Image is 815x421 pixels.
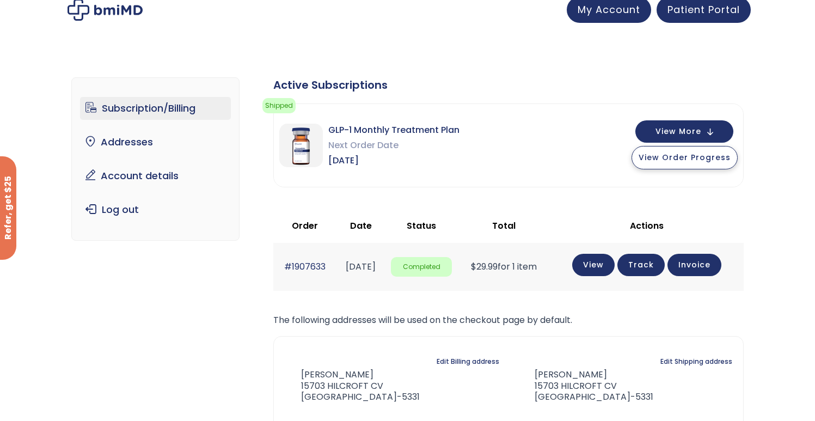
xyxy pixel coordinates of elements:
button: View Order Progress [632,146,738,169]
address: [PERSON_NAME] 15703 HILCROFT CV [GEOGRAPHIC_DATA]-5331 [517,369,653,403]
span: View Order Progress [639,152,731,163]
a: Invoice [667,254,721,276]
a: Subscription/Billing [80,97,231,120]
span: Date [350,219,372,232]
td: for 1 item [457,243,550,290]
span: Patient Portal [667,3,740,16]
span: Completed [391,257,452,277]
p: The following addresses will be used on the checkout page by default. [273,313,744,328]
a: Addresses [80,131,231,154]
a: Log out [80,198,231,221]
span: Order [292,219,318,232]
img: GLP-1 Monthly Treatment Plan [279,124,323,167]
a: Edit Billing address [437,354,499,369]
address: [PERSON_NAME] 15703 HILCROFT CV [GEOGRAPHIC_DATA]-5331 [285,369,420,403]
div: Active Subscriptions [273,77,744,93]
a: Track [617,254,665,276]
a: Account details [80,164,231,187]
nav: Account pages [71,77,240,241]
span: Actions [630,219,664,232]
a: Edit Shipping address [660,354,732,369]
span: Shipped [262,98,296,113]
span: GLP-1 Monthly Treatment Plan [328,123,459,138]
button: View More [635,120,733,143]
time: [DATE] [346,260,376,273]
a: #1907633 [284,260,326,273]
span: My Account [578,3,640,16]
span: 29.99 [471,260,498,273]
span: Total [492,219,516,232]
span: Next Order Date [328,138,459,153]
span: View More [655,128,701,135]
span: $ [471,260,476,273]
span: [DATE] [328,153,459,168]
span: Status [407,219,436,232]
a: View [572,254,615,276]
